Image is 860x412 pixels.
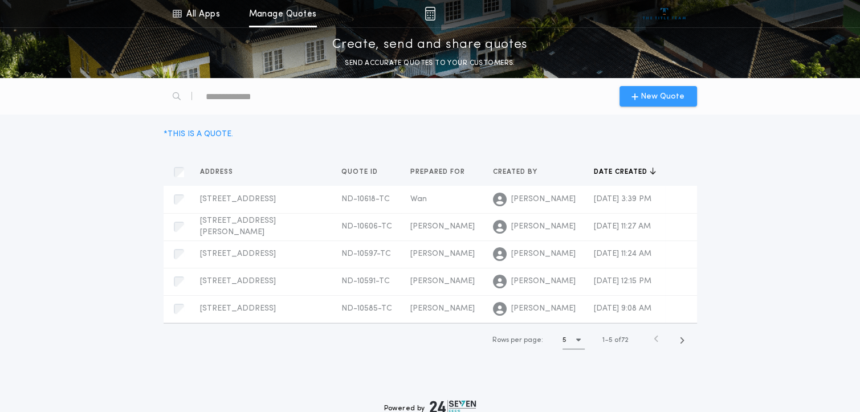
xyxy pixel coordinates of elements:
span: ND-10618-TC [341,195,390,203]
span: [PERSON_NAME] [410,222,475,231]
span: [STREET_ADDRESS] [200,250,276,258]
span: [PERSON_NAME] [511,303,576,315]
span: [STREET_ADDRESS][PERSON_NAME] [200,217,276,236]
span: [PERSON_NAME] [511,248,576,260]
button: New Quote [619,86,697,107]
span: [DATE] 9:08 AM [594,304,651,313]
span: Address [200,168,235,177]
span: Quote ID [341,168,380,177]
div: * THIS IS A QUOTE. [164,128,233,140]
button: 5 [563,331,585,349]
span: New Quote [641,91,684,103]
span: ND-10597-TC [341,250,391,258]
span: [DATE] 3:39 PM [594,195,651,203]
span: Prepared for [410,168,467,177]
span: Created by [493,168,540,177]
button: Address [200,166,242,178]
span: [DATE] 11:27 AM [594,222,651,231]
span: [PERSON_NAME] [410,304,475,313]
span: [PERSON_NAME] [511,221,576,232]
span: [STREET_ADDRESS] [200,195,276,203]
span: [STREET_ADDRESS] [200,304,276,313]
span: [DATE] 11:24 AM [594,250,651,258]
span: of 72 [614,335,629,345]
span: [PERSON_NAME] [511,276,576,287]
span: [DATE] 12:15 PM [594,277,651,285]
span: [PERSON_NAME] [410,277,475,285]
span: ND-10585-TC [341,304,392,313]
span: Rows per page: [492,337,543,344]
h1: 5 [563,335,566,346]
span: [STREET_ADDRESS] [200,277,276,285]
button: Date created [594,166,656,178]
img: img [425,7,435,21]
p: SEND ACCURATE QUOTES TO YOUR CUSTOMERS. [345,58,515,69]
button: Created by [493,166,546,178]
span: Date created [594,168,650,177]
span: Wan [410,195,427,203]
span: 5 [609,337,613,344]
span: [PERSON_NAME] [511,194,576,205]
span: [PERSON_NAME] [410,250,475,258]
span: 1 [602,337,605,344]
img: vs-icon [643,8,686,19]
p: Create, send and share quotes [332,36,528,54]
button: Quote ID [341,166,386,178]
span: ND-10591-TC [341,277,390,285]
span: ND-10606-TC [341,222,392,231]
